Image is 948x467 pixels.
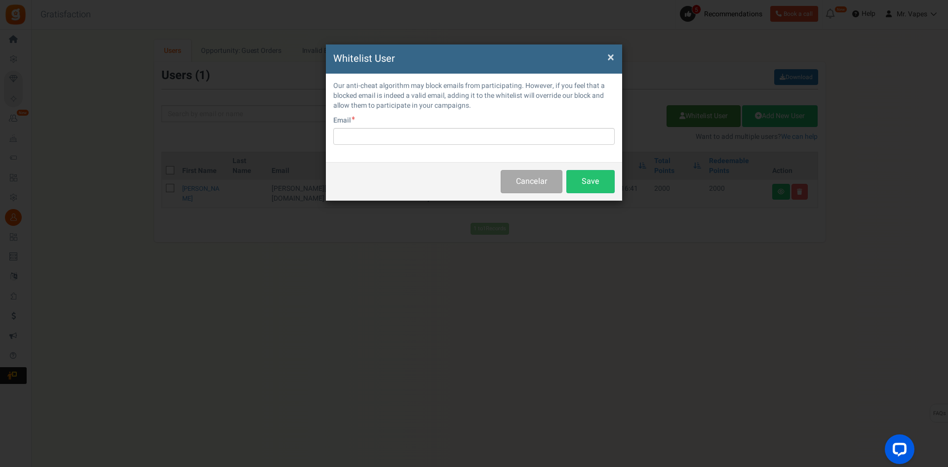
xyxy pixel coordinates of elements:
[333,81,615,111] p: Our anti-cheat algorithm may block emails from participating. However, if you feel that a blocked...
[607,48,614,67] span: ×
[333,51,395,66] span: Whitelist User
[501,170,562,193] button: Cancelar
[566,170,615,193] button: Save
[333,116,355,126] label: Email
